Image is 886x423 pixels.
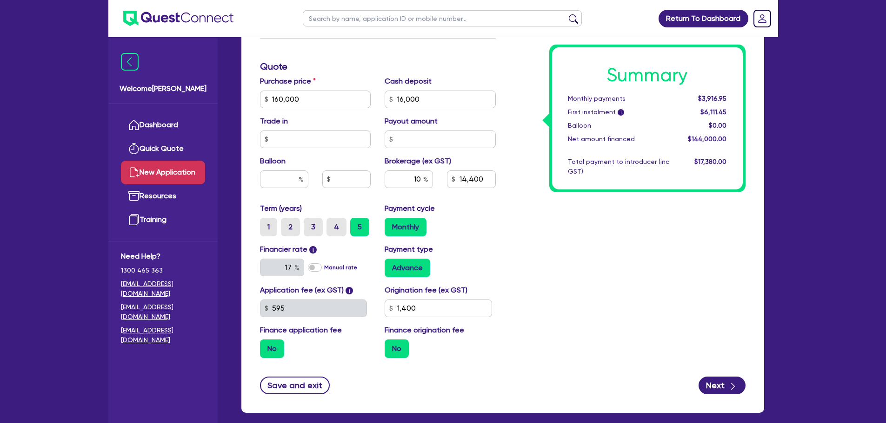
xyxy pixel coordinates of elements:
[750,7,774,31] a: Dropdown toggle
[121,251,205,262] span: Need Help?
[688,135,726,143] span: $144,000.00
[121,161,205,184] a: New Application
[260,244,317,255] label: Financier rate
[385,285,467,296] label: Origination fee (ex GST)
[324,263,357,272] label: Manual rate
[385,244,433,255] label: Payment type
[385,116,438,127] label: Payout amount
[260,116,288,127] label: Trade in
[385,259,430,277] label: Advance
[260,218,277,236] label: 1
[260,339,284,358] label: No
[260,76,316,87] label: Purchase price
[121,137,205,161] a: Quick Quote
[385,203,435,214] label: Payment cycle
[350,218,369,236] label: 5
[385,218,426,236] label: Monthly
[121,184,205,208] a: Resources
[309,246,317,254] span: i
[128,167,140,178] img: new-application
[694,158,726,165] span: $17,380.00
[260,203,302,214] label: Term (years)
[121,279,205,299] a: [EMAIL_ADDRESS][DOMAIN_NAME]
[385,339,409,358] label: No
[618,110,624,116] span: i
[121,113,205,137] a: Dashboard
[121,266,205,275] span: 1300 465 363
[346,287,353,294] span: i
[260,61,496,72] h3: Quote
[260,285,344,296] label: Application fee (ex GST)
[561,107,676,117] div: First instalment
[385,325,464,336] label: Finance origination fee
[121,325,205,345] a: [EMAIL_ADDRESS][DOMAIN_NAME]
[700,108,726,116] span: $6,111.45
[121,208,205,232] a: Training
[385,76,432,87] label: Cash deposit
[121,53,139,71] img: icon-menu-close
[260,377,330,394] button: Save and exit
[561,121,676,130] div: Balloon
[304,218,323,236] label: 3
[561,94,676,104] div: Monthly payments
[561,134,676,144] div: Net amount financed
[121,302,205,322] a: [EMAIL_ADDRESS][DOMAIN_NAME]
[385,156,451,167] label: Brokerage (ex GST)
[699,377,746,394] button: Next
[128,190,140,202] img: resources
[303,10,582,26] input: Search by name, application ID or mobile number...
[659,10,748,27] a: Return To Dashboard
[120,83,207,94] span: Welcome [PERSON_NAME]
[260,325,342,336] label: Finance application fee
[568,64,727,86] h1: Summary
[709,122,726,129] span: $0.00
[128,143,140,154] img: quick-quote
[698,95,726,102] span: $3,916.95
[260,156,286,167] label: Balloon
[128,214,140,225] img: training
[326,218,346,236] label: 4
[561,157,676,176] div: Total payment to introducer (inc GST)
[281,218,300,236] label: 2
[123,11,233,26] img: quest-connect-logo-blue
